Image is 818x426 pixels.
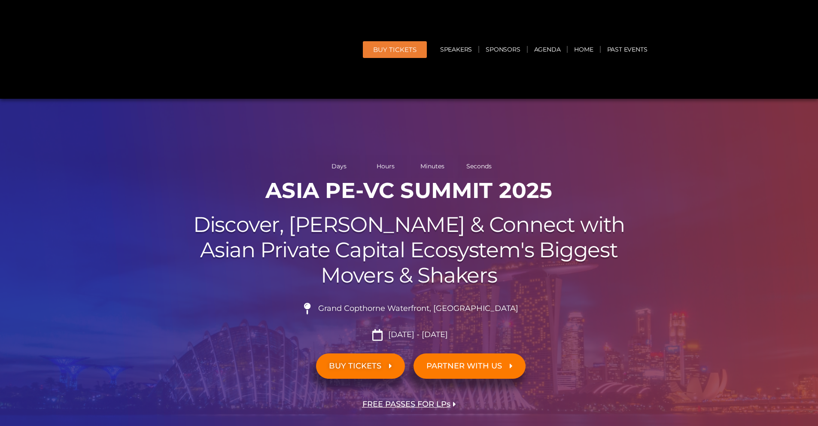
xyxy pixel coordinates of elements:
[479,40,526,59] a: Sponsors
[386,330,448,340] span: [DATE] - [DATE]
[568,40,599,59] a: Home
[458,163,500,169] span: Seconds
[350,392,469,417] a: FREE PASSES FOR LPs
[169,212,650,288] h2: Discover, [PERSON_NAME] & Connect with Asian Private Capital Ecosystem's Biggest Movers & Shakers
[411,163,454,169] span: Minutes
[318,163,360,169] span: Days
[528,40,567,59] a: Agenda
[363,41,427,58] a: BUY Tickets
[365,163,407,169] span: Hours
[414,353,526,379] a: PARTNER WITH US
[601,40,654,59] a: Past Events
[316,304,518,313] span: Grand Copthorne Waterfront, [GEOGRAPHIC_DATA]​
[426,362,502,370] span: PARTNER WITH US
[373,46,417,53] span: BUY Tickets
[362,400,450,408] span: FREE PASSES FOR LPs
[329,362,381,370] span: BUY TICKETS
[316,353,405,379] a: BUY TICKETS
[434,40,478,59] a: Speakers
[169,178,650,204] h1: ASIA PE-VC Summit 2025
